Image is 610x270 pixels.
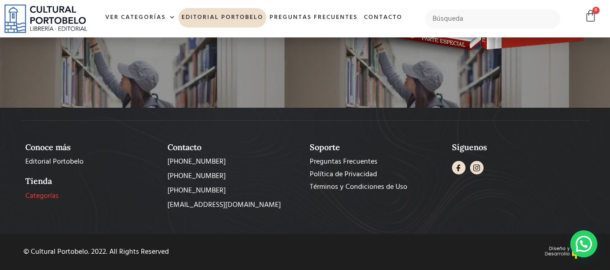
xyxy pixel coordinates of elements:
[25,142,158,152] h2: Conoce más
[168,200,281,211] span: [EMAIL_ADDRESS][DOMAIN_NAME]
[25,156,158,167] a: Editorial Portobelo
[310,156,377,167] span: Preguntas Frecuentes
[25,191,59,201] span: Categorías
[361,8,405,27] a: Contacto
[168,200,301,211] a: [EMAIL_ADDRESS][DOMAIN_NAME]
[310,169,443,180] a: Política de Privacidad
[168,156,301,167] a: [PHONE_NUMBER]
[310,142,443,152] h2: Soporte
[168,185,226,196] span: [PHONE_NUMBER]
[168,156,226,167] span: [PHONE_NUMBER]
[102,8,178,27] a: Ver Categorías
[310,156,443,167] a: Preguntas Frecuentes
[425,9,561,28] input: Búsqueda
[310,182,407,192] span: Términos y Condiciones de Uso
[310,169,377,180] span: Política de Privacidad
[168,142,301,152] h2: Contacto
[592,7,600,14] span: 0
[25,191,158,201] a: Categorías
[25,176,158,186] h2: Tienda
[452,142,585,152] h2: Síguenos
[23,248,298,256] div: © Cultural Portobelo. 2022. All Rights Reserved
[168,171,226,182] span: [PHONE_NUMBER]
[178,8,266,27] a: Editorial Portobelo
[266,8,361,27] a: Preguntas frecuentes
[168,171,301,182] a: [PHONE_NUMBER]
[168,185,301,196] a: [PHONE_NUMBER]
[310,182,443,192] a: Términos y Condiciones de Uso
[25,156,84,167] span: Editorial Portobelo
[584,9,597,23] a: 0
